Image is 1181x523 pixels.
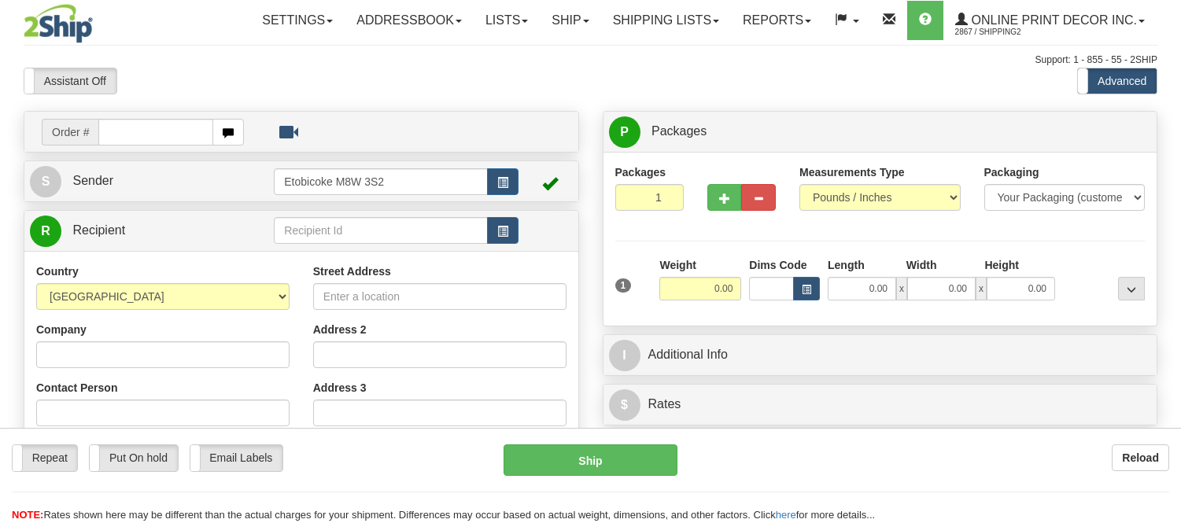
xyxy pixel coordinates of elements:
a: Settings [250,1,345,40]
span: Online Print Decor Inc. [968,13,1137,27]
label: Country [36,263,79,279]
label: Email Labels [190,445,282,470]
a: here [776,509,796,521]
label: Length [828,257,865,273]
input: Enter a location [313,283,567,310]
label: Width [906,257,937,273]
span: S [30,166,61,197]
a: Online Print Decor Inc. 2867 / Shipping2 [943,1,1157,40]
span: 1 [615,278,632,293]
button: Reload [1112,444,1169,471]
span: R [30,215,61,247]
div: Support: 1 - 855 - 55 - 2SHIP [24,53,1157,67]
input: Sender Id [274,168,487,195]
span: $ [609,389,640,421]
span: Order # [42,119,98,145]
div: ... [1118,277,1145,300]
a: IAdditional Info [609,339,1152,371]
label: Assistant Off [24,68,116,94]
span: x [896,277,907,300]
iframe: chat widget [1145,181,1179,341]
label: Packages [615,164,666,180]
a: Addressbook [345,1,474,40]
label: Packaging [984,164,1039,180]
a: Lists [474,1,540,40]
span: 2867 / Shipping2 [955,24,1073,40]
label: Street Address [313,263,391,279]
a: Ship [540,1,600,40]
label: Advanced [1078,68,1157,94]
button: Ship [504,444,677,476]
a: Shipping lists [601,1,731,40]
b: Reload [1122,451,1159,464]
label: Weight [659,257,696,273]
span: Sender [72,174,113,187]
label: Height [984,257,1019,273]
a: P Packages [609,116,1152,148]
a: S Sender [30,165,274,197]
img: logo2867.jpg [24,4,93,43]
span: Recipient [72,223,125,237]
label: Contact Person [36,380,117,396]
a: R Recipient [30,215,247,247]
span: NOTE: [12,509,43,521]
label: Address 2 [313,322,367,337]
a: $Rates [609,389,1152,421]
label: Dims Code [749,257,806,273]
label: Put On hold [90,445,177,470]
label: Measurements Type [799,164,905,180]
span: x [976,277,987,300]
span: I [609,340,640,371]
span: P [609,116,640,148]
a: Reports [731,1,823,40]
label: Address 3 [313,380,367,396]
input: Recipient Id [274,217,487,244]
label: Company [36,322,87,337]
span: Packages [651,124,707,138]
label: Repeat [13,445,77,470]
